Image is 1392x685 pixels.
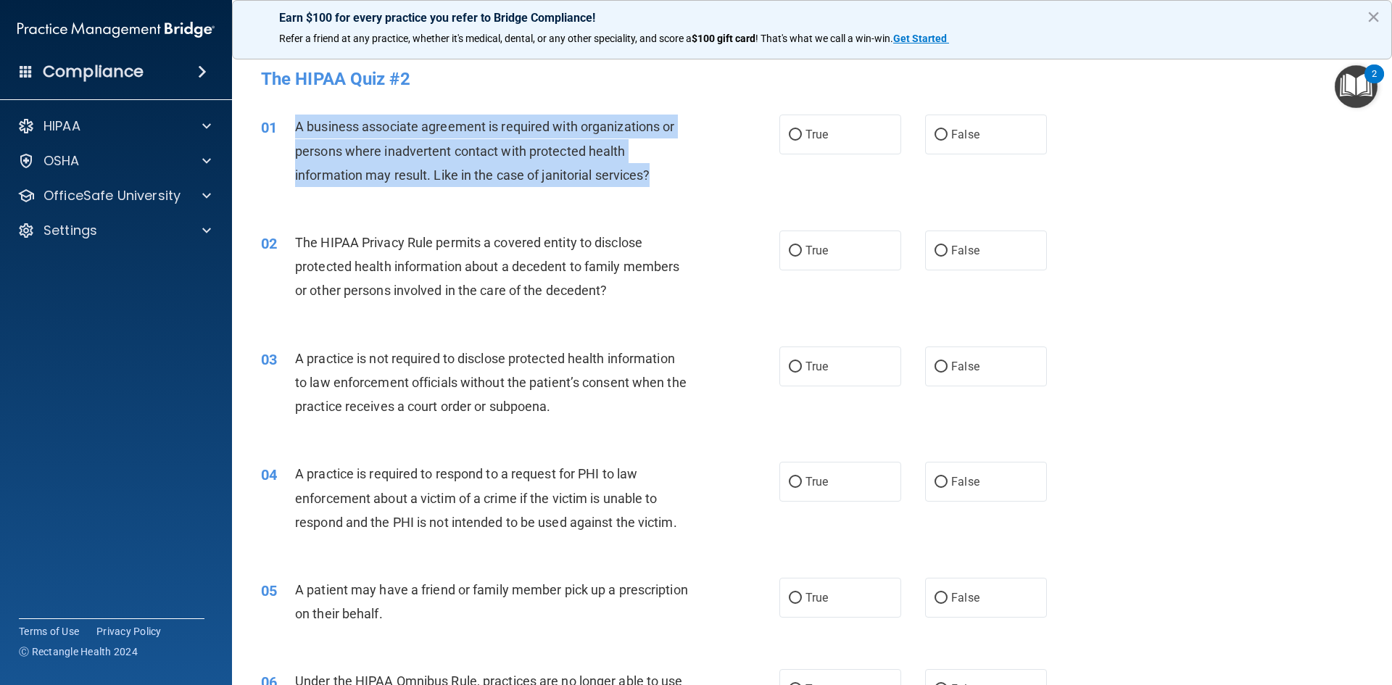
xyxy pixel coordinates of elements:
[43,152,80,170] p: OSHA
[805,591,828,605] span: True
[1367,5,1380,28] button: Close
[951,244,979,257] span: False
[935,362,948,373] input: False
[261,70,1363,88] h4: The HIPAA Quiz #2
[43,187,181,204] p: OfficeSafe University
[96,624,162,639] a: Privacy Policy
[295,582,688,621] span: A patient may have a friend or family member pick up a prescription on their behalf.
[789,246,802,257] input: True
[261,235,277,252] span: 02
[17,152,211,170] a: OSHA
[17,15,215,44] img: PMB logo
[17,222,211,239] a: Settings
[789,593,802,604] input: True
[19,624,79,639] a: Terms of Use
[951,128,979,141] span: False
[789,362,802,373] input: True
[43,222,97,239] p: Settings
[295,466,677,529] span: A practice is required to respond to a request for PHI to law enforcement about a victim of a cri...
[279,33,692,44] span: Refer a friend at any practice, whether it's medical, dental, or any other speciality, and score a
[1372,74,1377,93] div: 2
[1335,65,1377,108] button: Open Resource Center, 2 new notifications
[935,593,948,604] input: False
[951,360,979,373] span: False
[17,187,211,204] a: OfficeSafe University
[951,475,979,489] span: False
[935,130,948,141] input: False
[951,591,979,605] span: False
[755,33,893,44] span: ! That's what we call a win-win.
[805,475,828,489] span: True
[279,11,1345,25] p: Earn $100 for every practice you refer to Bridge Compliance!
[261,119,277,136] span: 01
[805,128,828,141] span: True
[789,130,802,141] input: True
[805,244,828,257] span: True
[261,351,277,368] span: 03
[261,466,277,483] span: 04
[17,117,211,135] a: HIPAA
[935,246,948,257] input: False
[692,33,755,44] strong: $100 gift card
[43,62,144,82] h4: Compliance
[893,33,949,44] a: Get Started
[295,235,679,298] span: The HIPAA Privacy Rule permits a covered entity to disclose protected health information about a ...
[43,117,80,135] p: HIPAA
[295,119,674,182] span: A business associate agreement is required with organizations or persons where inadvertent contac...
[935,477,948,488] input: False
[261,582,277,599] span: 05
[789,477,802,488] input: True
[19,644,138,659] span: Ⓒ Rectangle Health 2024
[295,351,687,414] span: A practice is not required to disclose protected health information to law enforcement officials ...
[893,33,947,44] strong: Get Started
[805,360,828,373] span: True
